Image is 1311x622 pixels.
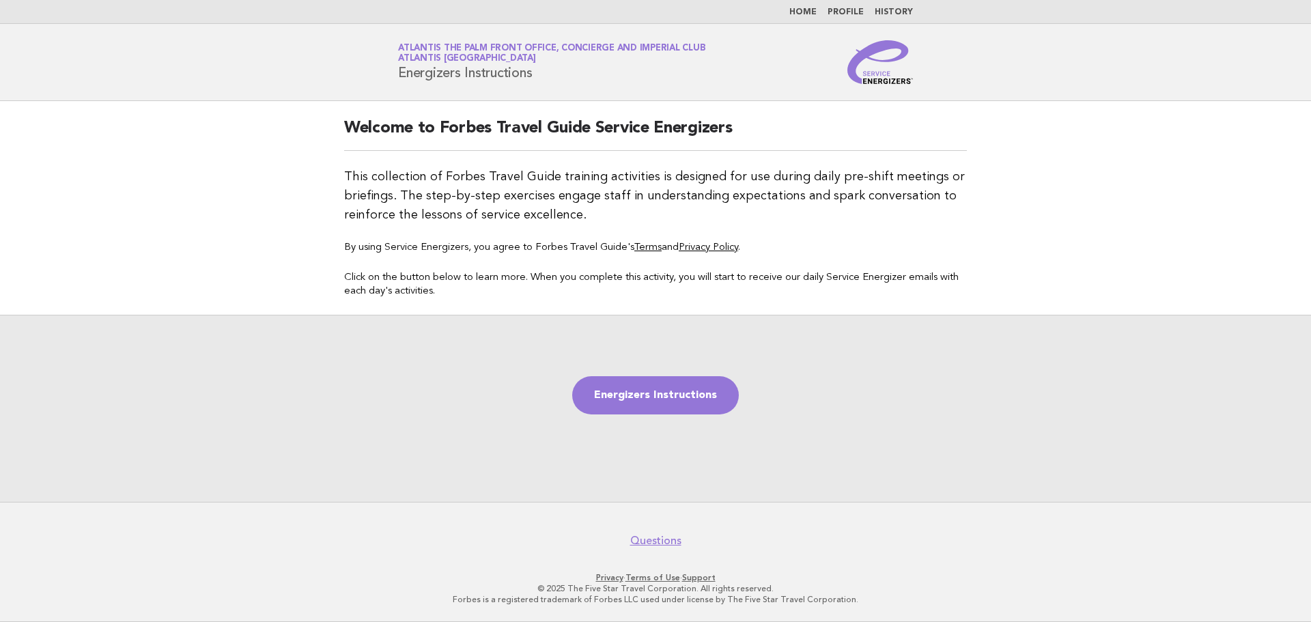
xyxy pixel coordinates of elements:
[596,573,623,582] a: Privacy
[634,242,662,253] a: Terms
[789,8,817,16] a: Home
[344,117,967,151] h2: Welcome to Forbes Travel Guide Service Energizers
[847,40,913,84] img: Service Energizers
[398,55,536,63] span: Atlantis [GEOGRAPHIC_DATA]
[572,376,739,414] a: Energizers Instructions
[238,594,1073,605] p: Forbes is a registered trademark of Forbes LLC used under license by The Five Star Travel Corpora...
[398,44,705,80] h1: Energizers Instructions
[344,167,967,225] p: This collection of Forbes Travel Guide training activities is designed for use during daily pre-s...
[238,583,1073,594] p: © 2025 The Five Star Travel Corporation. All rights reserved.
[875,8,913,16] a: History
[679,242,738,253] a: Privacy Policy
[625,573,680,582] a: Terms of Use
[630,534,681,548] a: Questions
[828,8,864,16] a: Profile
[682,573,716,582] a: Support
[344,271,967,298] p: Click on the button below to learn more. When you complete this activity, you will start to recei...
[238,572,1073,583] p: · ·
[398,44,705,63] a: Atlantis The Palm Front Office, Concierge and Imperial ClubAtlantis [GEOGRAPHIC_DATA]
[344,241,967,255] p: By using Service Energizers, you agree to Forbes Travel Guide's and .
